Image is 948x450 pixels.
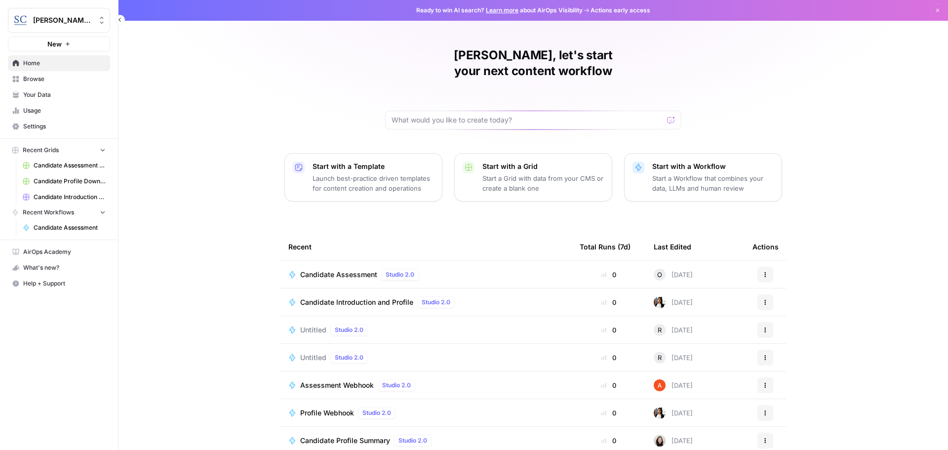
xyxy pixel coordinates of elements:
span: AirOps Academy [23,247,106,256]
a: Browse [8,71,110,87]
div: [DATE] [654,379,693,391]
span: Studio 2.0 [335,353,363,362]
p: Start with a Workflow [652,162,774,171]
img: cje7zb9ux0f2nqyv5qqgv3u0jxek [654,379,666,391]
span: New [47,39,62,49]
p: Start with a Template [313,162,434,171]
a: Usage [8,103,110,119]
div: [DATE] [654,296,693,308]
button: New [8,37,110,51]
div: [DATE] [654,435,693,447]
p: Launch best-practice driven templates for content creation and operations [313,173,434,193]
span: Home [23,59,106,68]
input: What would you like to create today? [392,115,663,125]
a: Candidate Profile Download Sheet [18,173,110,189]
span: Browse [23,75,106,83]
div: Last Edited [654,233,691,260]
span: Studio 2.0 [386,270,414,279]
button: Recent Workflows [8,205,110,220]
a: Assessment WebhookStudio 2.0 [288,379,564,391]
img: xqjo96fmx1yk2e67jao8cdkou4un [654,296,666,308]
span: Recent Workflows [23,208,74,217]
a: Your Data [8,87,110,103]
span: Actions early access [591,6,650,15]
span: Studio 2.0 [398,436,427,445]
span: Studio 2.0 [382,381,411,390]
span: Studio 2.0 [362,409,391,417]
a: Candidate Assessment Download Sheet [18,158,110,173]
span: Your Data [23,90,106,99]
span: Untitled [300,353,326,363]
a: Candidate Assessment [18,220,110,236]
span: Candidate Assessment [300,270,377,280]
a: UntitledStudio 2.0 [288,352,564,364]
a: Settings [8,119,110,134]
span: Studio 2.0 [335,326,363,334]
a: Profile WebhookStudio 2.0 [288,407,564,419]
div: 0 [580,436,638,446]
button: Workspace: Stanton Chase Nashville [8,8,110,33]
span: R [658,325,662,335]
button: Start with a TemplateLaunch best-practice driven templates for content creation and operations [284,153,442,202]
a: Candidate AssessmentStudio 2.0 [288,269,564,281]
div: Total Runs (7d) [580,233,631,260]
div: 0 [580,325,638,335]
span: Recent Grids [23,146,59,155]
img: xqjo96fmx1yk2e67jao8cdkou4un [654,407,666,419]
span: Candidate Profile Download Sheet [34,177,106,186]
a: Candidate Profile SummaryStudio 2.0 [288,435,564,447]
div: [DATE] [654,324,693,336]
button: Help + Support [8,276,110,291]
span: R [658,353,662,363]
span: Untitled [300,325,326,335]
div: [DATE] [654,407,693,419]
img: t5ef5oef8zpw1w4g2xghobes91mw [654,435,666,447]
a: Home [8,55,110,71]
span: [PERSON_NAME] [GEOGRAPHIC_DATA] [33,15,93,25]
a: Candidate Introduction and ProfileStudio 2.0 [288,296,564,308]
div: 0 [580,297,638,307]
a: Candidate Introduction Download Sheet [18,189,110,205]
button: Start with a GridStart a Grid with data from your CMS or create a blank one [454,153,612,202]
div: [DATE] [654,352,693,364]
span: Studio 2.0 [422,298,450,307]
img: Stanton Chase Nashville Logo [11,11,29,29]
div: 0 [580,353,638,363]
a: AirOps Academy [8,244,110,260]
a: Learn more [486,6,518,14]
span: Candidate Assessment Download Sheet [34,161,106,170]
a: UntitledStudio 2.0 [288,324,564,336]
button: Start with a WorkflowStart a Workflow that combines your data, LLMs and human review [624,153,782,202]
p: Start a Grid with data from your CMS or create a blank one [482,173,604,193]
div: 0 [580,380,638,390]
span: Candidate Introduction Download Sheet [34,193,106,202]
span: O [657,270,662,280]
p: Start a Workflow that combines your data, LLMs and human review [652,173,774,193]
div: [DATE] [654,269,693,281]
span: Candidate Profile Summary [300,436,390,446]
span: Candidate Introduction and Profile [300,297,413,307]
div: Actions [752,233,779,260]
div: 0 [580,270,638,280]
div: 0 [580,408,638,418]
div: Recent [288,233,564,260]
h1: [PERSON_NAME], let's start your next content workflow [385,47,681,79]
span: Ready to win AI search? about AirOps Visibility [416,6,583,15]
span: Settings [23,122,106,131]
p: Start with a Grid [482,162,604,171]
button: Recent Grids [8,143,110,158]
div: What's new? [8,260,110,275]
button: What's new? [8,260,110,276]
span: Candidate Assessment [34,223,106,232]
span: Usage [23,106,106,115]
span: Assessment Webhook [300,380,374,390]
span: Help + Support [23,279,106,288]
span: Profile Webhook [300,408,354,418]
